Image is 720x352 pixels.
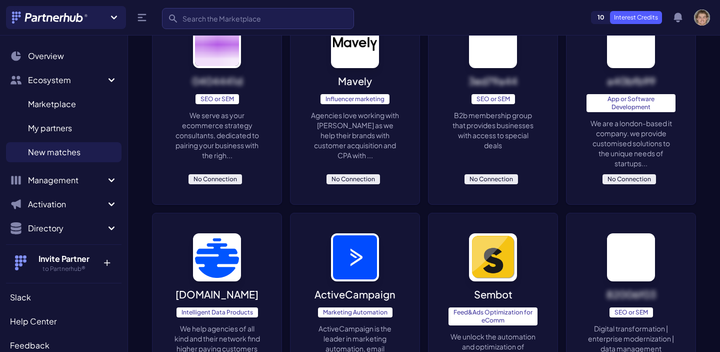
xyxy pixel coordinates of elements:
[28,222,105,234] span: Directory
[162,8,354,29] input: Search the Marketplace
[607,20,655,68] img: image_alt
[610,11,662,24] p: Interest Credits
[192,74,242,88] p: 0404441d
[586,118,675,168] p: We are a london-based it company. we provide customised solutions to the unique needs of startups...
[468,74,517,88] p: 3ed79a44
[28,98,76,110] span: Marketplace
[193,233,241,281] img: image_alt
[602,174,656,184] span: No Connection
[6,311,121,331] a: Help Center
[28,74,105,86] span: Ecosystem
[6,218,121,238] button: Directory
[28,50,64,62] span: Overview
[318,307,392,317] span: Marketing Automation
[607,233,655,281] img: image_alt
[591,11,662,24] a: 10Interest Credits
[464,174,518,184] span: No Connection
[31,253,96,265] h4: Invite Partner
[469,233,517,281] img: image_alt
[193,20,241,68] img: image_alt
[28,198,105,210] span: Activation
[28,174,105,186] span: Management
[96,253,117,269] p: +
[175,287,258,301] p: [DOMAIN_NAME]
[6,194,121,214] button: Activation
[471,94,515,104] span: SEO or SEM
[591,12,610,24] span: 10
[326,174,380,184] span: No Connection
[448,307,537,325] span: Feed&Ads Optimization for eComm
[331,233,379,281] img: image_alt
[314,287,395,301] p: ActiveCampaign
[606,287,656,301] p: 82006f03
[188,174,242,184] span: No Connection
[694,10,710,26] img: user photo
[6,94,121,114] a: Marketplace
[469,20,517,68] img: image_alt
[6,46,121,66] a: Overview
[331,20,379,68] img: image_alt
[12,12,88,24] img: Partnerhub® Logo
[320,94,389,104] span: Influencer marketing
[310,110,399,160] p: Agencies love working with [PERSON_NAME] as we help their brands with customer acquisition and CP...
[10,315,56,327] span: Help Center
[6,118,121,138] a: My partners
[607,74,655,88] p: a40bfb99
[609,307,653,317] span: SEO or SEM
[6,244,121,281] button: Invite Partner to Partnerhub® +
[31,265,96,273] h5: to Partnerhub®
[172,110,261,160] p: We serve as your ecommerce strategy consultants, dedicated to pairing your business with the righ...
[28,146,80,158] span: New matches
[586,94,675,112] span: App or Software Development
[338,74,372,88] p: Mavely
[195,94,239,104] span: SEO or SEM
[10,339,49,351] span: Feedback
[6,170,121,190] button: Management
[6,70,121,90] button: Ecosystem
[474,287,512,301] p: Sembot
[176,307,258,317] span: Intelligent Data Products
[6,142,121,162] a: New matches
[448,110,537,150] p: B2b membership group that provides businesses with access to special deals
[6,287,121,307] a: Slack
[28,122,72,134] span: My partners
[10,291,31,303] span: Slack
